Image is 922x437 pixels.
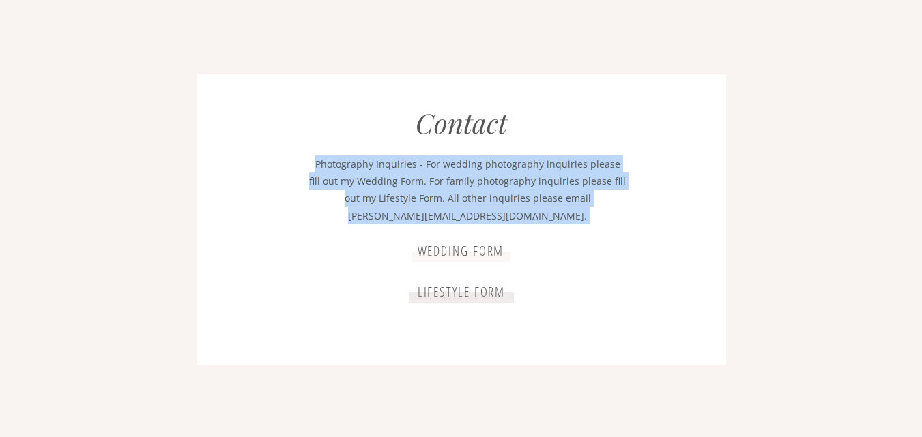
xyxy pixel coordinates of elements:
p: Photography Inquiries - For wedding photography inquiries please fill out my Wedding Form. For fa... [309,155,626,226]
a: wedding form [412,243,510,258]
h2: Contact [409,106,515,140]
a: lifestyle form [410,284,513,299]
